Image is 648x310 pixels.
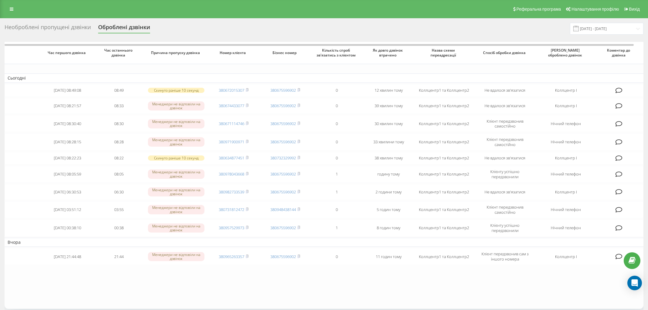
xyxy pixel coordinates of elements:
[363,98,414,114] td: 39 хвилин тому
[270,189,296,195] a: 380675596902
[363,133,414,150] td: 33 хвилини тому
[414,98,473,114] td: Коллцентр1 та Коллцентр2
[363,248,414,265] td: 11 годин тому
[627,276,642,290] div: Open Intercom Messenger
[93,133,145,150] td: 08:28
[219,207,244,212] a: 380731812472
[148,252,204,261] div: Менеджери не відповіли на дзвінок
[571,7,619,12] span: Налаштування профілю
[42,84,93,97] td: [DATE] 08:49:08
[219,87,244,93] a: 380672015307
[219,171,244,177] a: 380978043668
[93,184,145,200] td: 06:30
[98,24,150,33] div: Оброблені дзвінки
[414,248,473,265] td: Коллцентр1 та Коллцентр2
[414,184,473,200] td: Коллцентр1 та Коллцентр2
[42,152,93,165] td: [DATE] 08:22:23
[42,133,93,150] td: [DATE] 08:28:15
[270,225,296,230] a: 380675596902
[93,201,145,218] td: 03:55
[482,251,529,262] span: Клієнт передзвонив сам з іншого номера
[363,115,414,132] td: 30 хвилин тому
[270,103,296,108] a: 380675596902
[151,50,202,55] span: Причина пропуску дзвінка
[536,184,595,200] td: Коллцентр I
[93,152,145,165] td: 08:22
[93,248,145,265] td: 21:44
[148,137,204,146] div: Менеджери не відповіли на дзвінок
[270,207,296,212] a: 380948438144
[311,152,363,165] td: 0
[363,152,414,165] td: 38 хвилин тому
[474,201,537,218] td: Клієнт передзвонив самостійно
[363,220,414,237] td: 8 годин тому
[219,103,244,108] a: 380674433077
[213,50,254,55] span: Номер клієнта
[5,238,643,247] td: Вчора
[420,48,468,57] span: Назва схеми переадресації
[270,254,296,259] a: 380675596902
[93,166,145,183] td: 08:05
[479,50,530,55] span: Спосіб обробки дзвінка
[148,187,204,196] div: Менеджери не відповіли на дзвінок
[414,166,473,183] td: Коллцентр1 та Коллцентр2
[414,220,473,237] td: Коллцентр1 та Коллцентр2
[311,115,363,132] td: 0
[536,166,595,183] td: Нічний телефон
[42,166,93,183] td: [DATE] 08:05:59
[536,84,595,97] td: Коллцентр I
[148,101,204,111] div: Менеджери не відповіли на дзвінок
[311,248,363,265] td: 0
[485,189,525,195] span: Не вдалося зв'язатися
[42,220,93,237] td: [DATE] 00:38:10
[270,171,296,177] a: 380675596902
[270,121,296,126] a: 380675596902
[536,201,595,218] td: Нічний телефон
[536,248,595,265] td: Коллцентр I
[5,73,643,83] td: Сьогодні
[42,201,93,218] td: [DATE] 03:51:12
[485,103,525,108] span: Не вдалося зв'язатися
[219,254,244,259] a: 380965263357
[311,166,363,183] td: 1
[93,84,145,97] td: 08:49
[485,155,525,161] span: Не вдалося зв'язатися
[93,115,145,132] td: 08:30
[93,220,145,237] td: 00:38
[219,225,244,230] a: 380957529973
[516,7,561,12] span: Реферальна програма
[629,7,640,12] span: Вихід
[311,133,363,150] td: 0
[363,84,414,97] td: 12 хвилин тому
[270,155,296,161] a: 380732329992
[148,223,204,233] div: Менеджери не відповіли на дзвінок
[148,88,204,93] div: Скинуто раніше 10 секунд
[270,87,296,93] a: 380675596902
[536,220,595,237] td: Нічний телефон
[219,121,244,126] a: 380671114746
[601,48,638,57] span: Коментар до дзвінка
[536,115,595,132] td: Нічний телефон
[474,166,537,183] td: Клієнту успішно передзвонили
[536,133,595,150] td: Нічний телефон
[368,48,409,57] span: Як довго дзвінок втрачено
[316,48,357,57] span: Кількість спроб зв'язатись з клієнтом
[148,169,204,179] div: Менеджери не відповіли на дзвінок
[148,155,204,161] div: Скинуто раніше 10 секунд
[311,98,363,114] td: 0
[311,201,363,218] td: 0
[93,98,145,114] td: 08:33
[536,98,595,114] td: Коллцентр I
[98,48,139,57] span: Час останнього дзвінка
[414,115,473,132] td: Коллцентр1 та Коллцентр2
[536,152,595,165] td: Коллцентр I
[542,48,590,57] span: [PERSON_NAME] оброблено дзвінок
[42,184,93,200] td: [DATE] 06:30:53
[485,87,525,93] span: Не вдалося зв'язатися
[474,133,537,150] td: Клієнт передзвонив самостійно
[5,24,91,33] div: Необроблені пропущені дзвінки
[474,115,537,132] td: Клієнт передзвонив самостійно
[363,166,414,183] td: годину тому
[219,155,244,161] a: 380634877451
[42,115,93,132] td: [DATE] 08:30:40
